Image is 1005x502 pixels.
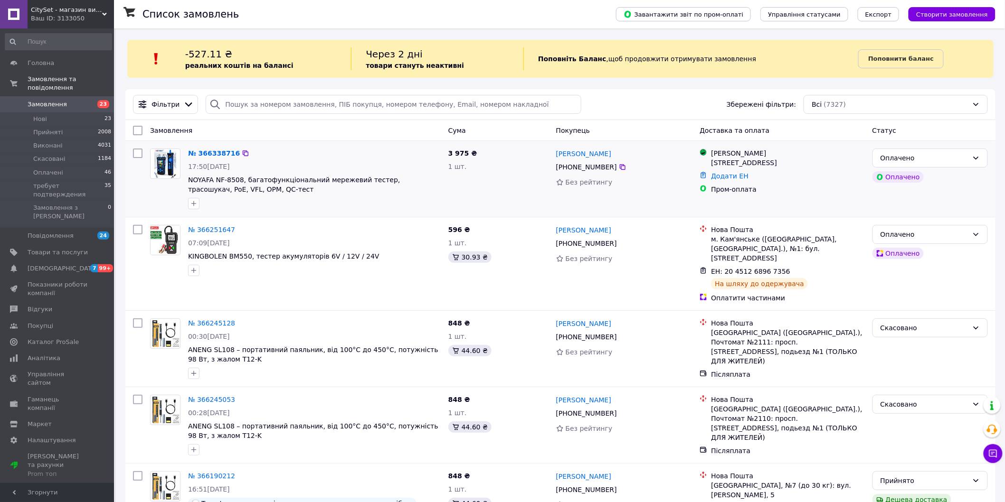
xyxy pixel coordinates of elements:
span: 23 [97,100,109,108]
div: м. Кам'янське ([GEOGRAPHIC_DATA], [GEOGRAPHIC_DATA].), №1: бул. [STREET_ADDRESS] [711,234,864,263]
div: Прийнято [881,475,968,486]
button: Створити замовлення [909,7,996,21]
span: 46 [104,168,111,177]
img: Фото товару [151,396,180,424]
span: -527.11 ₴ [185,48,232,60]
a: № 366245053 [188,396,235,403]
div: На шляху до одержувача [711,278,808,289]
span: Замовлення з [PERSON_NAME] [33,204,108,221]
div: [PHONE_NUMBER] [554,407,619,420]
a: [PERSON_NAME] [556,472,611,481]
span: Управління сайтом [28,370,88,387]
span: 4031 [98,141,111,150]
span: 3 975 ₴ [448,149,477,157]
span: Каталог ProSale [28,338,79,346]
span: Фільтри [152,100,180,109]
a: № 366338716 [188,149,240,157]
span: Виконані [33,141,63,150]
a: NOYAFA NF-8508, багатофункціональний мережевий тестер, трасошукач, PoE, VFL, OPM, QC-тест [188,176,400,193]
a: [PERSON_NAME] [556,149,611,158]
span: 35 [104,182,111,199]
a: ANENG SL108 – портативний паяльник, від 100°С до 450°C, потужність 98 Вт, з жалом T12-K [188,346,438,363]
span: 00:30[DATE] [188,333,230,340]
span: 1 шт. [448,409,467,417]
span: ANENG SL108 – портативний паяльник, від 100°С до 450°C, потужність 98 Вт, з жалом T12-K [188,422,438,439]
span: 23 [104,115,111,123]
span: Через 2 дні [366,48,423,60]
span: [PERSON_NAME] та рахунки [28,452,88,478]
b: реальних коштів на балансі [185,62,294,69]
span: Без рейтингу [566,425,613,432]
button: Завантажити звіт по пром-оплаті [616,7,751,21]
span: Покупці [28,322,53,330]
span: 1 шт. [448,333,467,340]
span: Аналітика [28,354,60,363]
span: Замовлення та повідомлення [28,75,114,92]
span: Головна [28,59,54,67]
div: Prom топ [28,470,88,478]
div: Нова Пошта [711,225,864,234]
div: [GEOGRAPHIC_DATA] ([GEOGRAPHIC_DATA].), Почтомат №2111: просп. [STREET_ADDRESS], подьезд №1 (ТОЛЬ... [711,328,864,366]
span: Маркет [28,420,52,428]
a: [PERSON_NAME] [556,319,611,328]
div: 44.60 ₴ [448,345,492,356]
div: Нова Пошта [711,318,864,328]
span: Скасовані [33,155,66,163]
span: Замовлення [28,100,67,109]
span: 1 шт. [448,163,467,170]
span: Завантажити звіт по пром-оплаті [624,10,743,19]
span: Статус [872,127,897,134]
div: , щоб продовжити отримувати замовлення [523,47,858,70]
span: 1184 [98,155,111,163]
div: [PHONE_NUMBER] [554,160,619,174]
span: 848 ₴ [448,396,470,403]
span: Товари та послуги [28,248,88,257]
div: Скасовано [881,399,968,409]
span: 848 ₴ [448,472,470,480]
b: Поповнити баланс [868,55,934,62]
span: 596 ₴ [448,226,470,233]
span: 0 [108,204,111,221]
div: [PHONE_NUMBER] [554,483,619,496]
div: Нова Пошта [711,471,864,481]
span: 99+ [98,264,114,272]
b: товари стануть неактивні [366,62,464,69]
div: Післяплата [711,370,864,379]
a: Фото товару [150,149,180,179]
a: KINGBOLEN BM550, тестер акумуляторів 6V / 12V / 24V [188,252,379,260]
span: Гаманець компанії [28,395,88,412]
span: 24 [97,232,109,240]
span: Відгуки [28,305,52,314]
div: Оплачено [881,153,968,163]
span: Показники роботи компанії [28,280,88,297]
span: Замовлення [150,127,192,134]
div: [PERSON_NAME] [711,149,864,158]
a: № 366190212 [188,472,235,480]
span: 17:50[DATE] [188,163,230,170]
div: 30.93 ₴ [448,251,492,263]
span: Експорт [865,11,892,18]
div: Пром-оплата [711,185,864,194]
div: 44.60 ₴ [448,421,492,433]
span: требует подтверждения [33,182,104,199]
img: Фото товару [151,225,180,255]
a: Фото товару [150,225,180,255]
span: 2008 [98,128,111,137]
span: Збережені фільтри: [727,100,796,109]
span: Доставка та оплата [700,127,769,134]
button: Експорт [858,7,900,21]
div: Нова Пошта [711,395,864,404]
span: 1 шт. [448,239,467,247]
span: Покупець [556,127,590,134]
input: Пошук за номером замовлення, ПІБ покупця, номером телефону, Email, номером накладної [206,95,581,114]
span: 1 шт. [448,485,467,493]
span: Без рейтингу [566,348,613,356]
div: Післяплата [711,446,864,456]
span: Створити замовлення [916,11,988,18]
a: Поповнити баланс [858,49,944,68]
input: Пошук [5,33,112,50]
a: Фото товару [150,471,180,502]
